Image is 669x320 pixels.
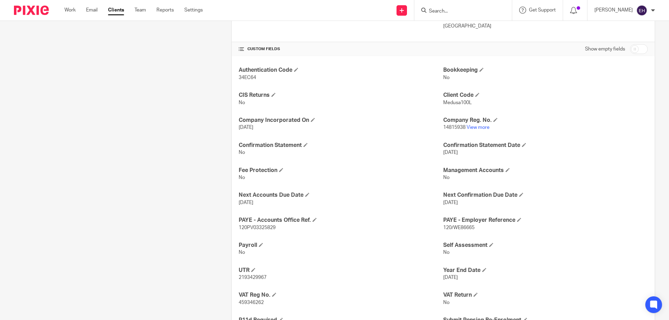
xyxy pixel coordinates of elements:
span: No [443,250,449,255]
p: [PERSON_NAME] [594,7,633,14]
a: Clients [108,7,124,14]
h4: Payroll [239,242,443,249]
p: [GEOGRAPHIC_DATA] [443,23,648,30]
span: [DATE] [239,125,253,130]
span: No [443,300,449,305]
span: 14815938 [443,125,466,130]
span: No [239,150,245,155]
span: [DATE] [443,200,458,205]
span: 120PV03325829 [239,225,276,230]
span: Get Support [529,8,556,13]
span: [DATE] [239,200,253,205]
img: Pixie [14,6,49,15]
h4: Company Incorporated On [239,117,443,124]
h4: PAYE - Accounts Office Ref. [239,217,443,224]
h4: Company Reg. No. [443,117,648,124]
h4: Client Code [443,92,648,99]
h4: Self Assessment [443,242,648,249]
span: [DATE] [443,150,458,155]
span: Medusa100L [443,100,472,105]
h4: Confirmation Statement [239,142,443,149]
span: 120/WE86665 [443,225,475,230]
label: Show empty fields [585,46,625,53]
h4: Next Accounts Due Date [239,192,443,199]
input: Search [428,8,491,15]
span: 2193429967 [239,275,267,280]
h4: Fee Protection [239,167,443,174]
h4: UTR [239,267,443,274]
h4: Authentication Code [239,67,443,74]
a: Settings [184,7,203,14]
h4: VAT Reg No. [239,291,443,299]
span: [DATE] [443,275,458,280]
span: No [239,100,245,105]
a: Email [86,7,98,14]
h4: Management Accounts [443,167,648,174]
img: svg%3E [636,5,647,16]
span: No [239,175,245,180]
h4: CUSTOM FIELDS [239,46,443,52]
span: No [443,175,449,180]
span: 34EC64 [239,75,256,80]
h4: Year End Date [443,267,648,274]
span: 459346262 [239,300,264,305]
h4: Bookkeeping [443,67,648,74]
a: View more [467,125,490,130]
span: No [239,250,245,255]
span: No [443,75,449,80]
h4: Confirmation Statement Date [443,142,648,149]
h4: VAT Return [443,291,648,299]
h4: Next Confirmation Due Date [443,192,648,199]
h4: CIS Returns [239,92,443,99]
a: Reports [156,7,174,14]
a: Work [64,7,76,14]
a: Team [134,7,146,14]
h4: PAYE - Employer Reference [443,217,648,224]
